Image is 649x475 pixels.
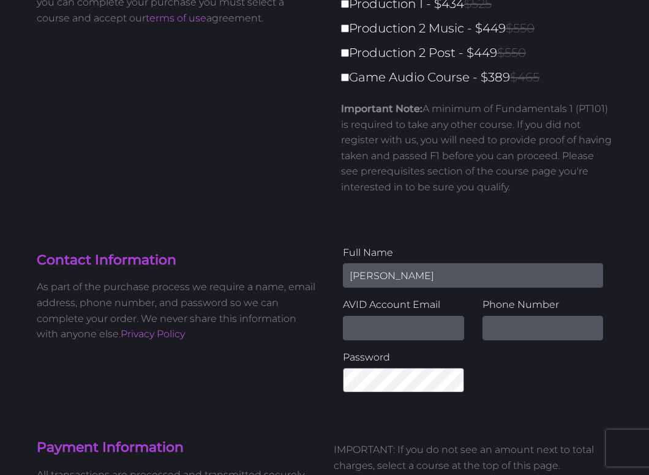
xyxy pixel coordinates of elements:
[506,21,535,36] span: $550
[341,18,620,39] label: Production 2 Music - $449
[341,67,620,88] label: Game Audio Course - $389
[343,350,464,365] label: Password
[37,438,315,457] h4: Payment Information
[37,279,315,342] p: As part of the purchase process we require a name, email address, phone number, and password so w...
[121,328,185,340] a: Privacy Policy
[341,73,349,81] input: Game Audio Course - $389$465
[510,70,539,84] span: $465
[341,24,349,32] input: Production 2 Music - $449$550
[343,297,464,313] label: AVID Account Email
[334,442,612,473] p: IMPORTANT: If you do not see an amount next to total charges, select a course at the top of this ...
[341,42,620,64] label: Production 2 Post - $449
[341,101,612,195] p: A minimum of Fundamentals 1 (PT101) is required to take any other course. If you did not register...
[146,12,206,24] a: terms of use
[482,297,604,313] label: Phone Number
[341,103,422,114] strong: Important Note:
[341,49,349,57] input: Production 2 Post - $449$550
[497,45,526,60] span: $550
[343,245,603,261] label: Full Name
[37,251,315,270] h4: Contact Information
